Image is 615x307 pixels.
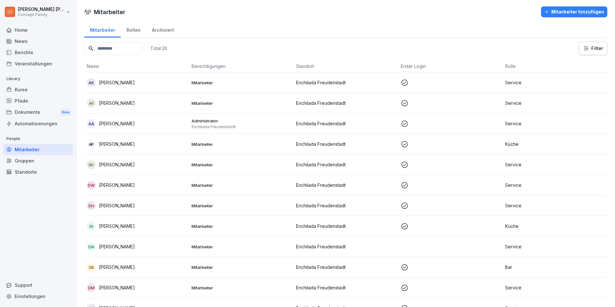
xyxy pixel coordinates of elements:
p: [PERSON_NAME] [99,182,135,188]
a: Mitarbeiter [3,144,73,155]
a: News [3,36,73,47]
p: Enchilada Freudenstadt [296,120,396,127]
p: Service [505,120,605,127]
p: [PERSON_NAME] [99,79,135,86]
a: Pfade [3,95,73,106]
div: AP [87,140,96,149]
p: Bar [505,264,605,270]
p: Service [505,100,605,106]
a: Mitarbeiter [84,21,121,37]
p: Total: 26 [150,45,167,51]
div: BK [87,160,96,169]
a: Rollen [121,21,146,37]
p: Enchilada Freudenstadt [296,284,396,291]
p: Küche [505,141,605,147]
div: DB [87,263,96,272]
p: [PERSON_NAME] [99,202,135,209]
p: Mitarbeiter [192,141,291,147]
p: Mitarbeiter [192,100,291,106]
p: Mitarbeiter [192,203,291,209]
p: Enchilada Freudenstadt [296,243,396,250]
div: DI [87,222,96,231]
p: Service [505,202,605,209]
p: Enchilada Freudenstadt [296,79,396,86]
p: Küche [505,223,605,229]
a: Gruppen [3,155,73,166]
p: [PERSON_NAME] [99,161,135,168]
div: AR [87,99,96,108]
div: DN [87,242,96,251]
a: Veranstaltungen [3,58,73,69]
div: AA [87,119,96,128]
p: [PERSON_NAME] [99,223,135,229]
p: Enchilada Freudenstadt [192,124,291,129]
th: Name [84,60,189,72]
p: Mitarbeiter [192,244,291,250]
p: Library [3,74,73,84]
th: Erster Login [398,60,503,72]
p: People [3,134,73,144]
p: [PERSON_NAME] [99,264,135,270]
p: [PERSON_NAME] [99,284,135,291]
a: DokumenteNew [3,106,73,118]
div: Mitarbeiter hinzufügen [544,8,604,15]
p: Mitarbeiter [192,223,291,229]
p: Mitarbeiter [192,264,291,270]
p: Service [505,182,605,188]
a: Berichte [3,47,73,58]
a: Home [3,24,73,36]
a: Standorte [3,166,73,178]
th: Standort [293,60,398,72]
p: Enchilada Freudenstadt [296,141,396,147]
p: Enchilada Freudenstadt [296,182,396,188]
button: Mitarbeiter hinzufügen [541,6,607,17]
th: Rolle [503,60,607,72]
p: Enchilada Freudenstadt [296,202,396,209]
p: Mitarbeiter [192,182,291,188]
div: AK [87,78,96,87]
button: Filter [579,42,607,55]
th: Berechtigungen [189,60,294,72]
a: Archiviert [146,21,179,37]
p: Enchilada Freudenstadt [296,161,396,168]
p: Mitarbeiter [192,162,291,168]
p: Enchilada Freudenstadt [296,223,396,229]
p: [PERSON_NAME] [99,100,135,106]
div: Support [3,279,73,291]
a: Einstellungen [3,291,73,302]
p: [PERSON_NAME] [99,141,135,147]
p: [PERSON_NAME] [99,120,135,127]
p: [PERSON_NAME] [PERSON_NAME] [18,7,65,12]
a: Kurse [3,84,73,95]
p: Service [505,79,605,86]
p: [PERSON_NAME] [99,243,135,250]
div: DW [87,181,96,190]
p: Service [505,284,605,291]
div: DH [87,201,96,210]
p: Service [505,161,605,168]
h1: Mitarbeiter [94,8,125,16]
p: Mitarbeiter [192,80,291,86]
p: Service [505,243,605,250]
div: New [60,109,71,116]
div: Dokumente [3,106,73,118]
div: DM [87,283,96,292]
p: Administrator [192,118,291,124]
p: Enchilada Freudenstadt [296,264,396,270]
div: Filter [583,45,603,52]
p: Concept Family [18,12,65,17]
a: Automatisierungen [3,118,73,129]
